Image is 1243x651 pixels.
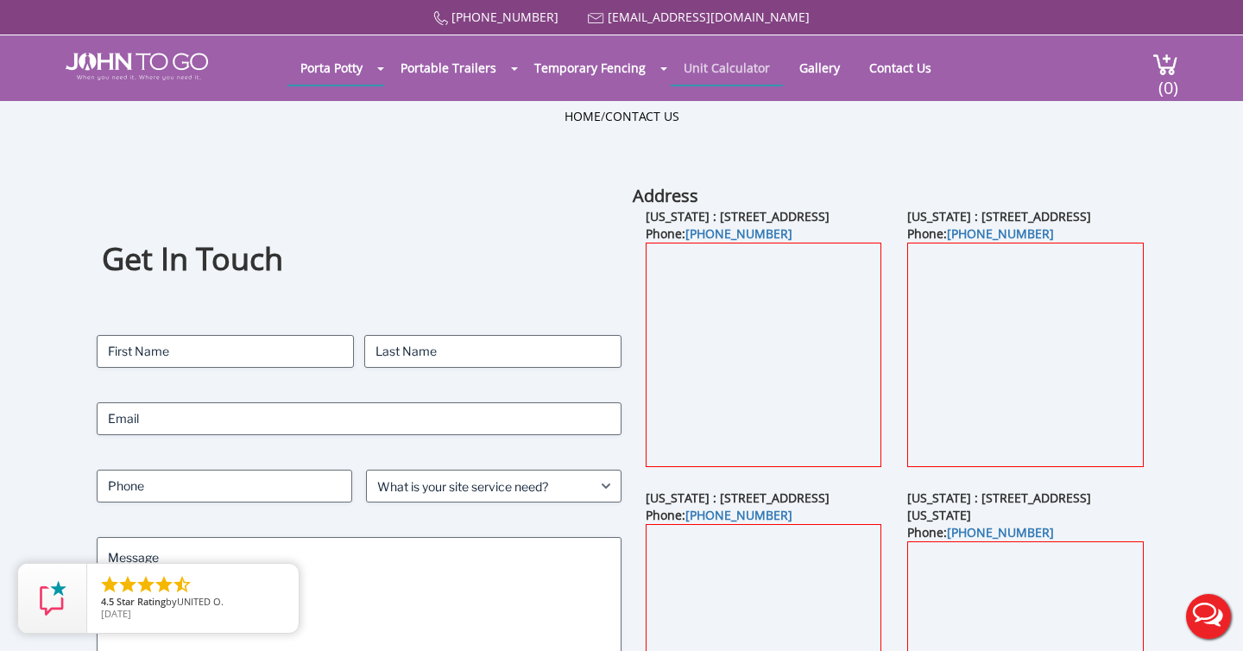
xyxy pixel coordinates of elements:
[786,51,853,85] a: Gallery
[433,11,448,26] img: Call
[565,108,679,125] ul: /
[856,51,944,85] a: Contact Us
[947,524,1054,540] a: [PHONE_NUMBER]
[101,607,131,620] span: [DATE]
[685,507,792,523] a: [PHONE_NUMBER]
[35,581,70,616] img: Review Rating
[907,490,1091,523] b: [US_STATE] : [STREET_ADDRESS][US_STATE]
[102,238,616,281] h1: Get In Touch
[1152,53,1178,76] img: cart a
[907,524,1054,540] b: Phone:
[287,51,375,85] a: Porta Potty
[117,595,166,608] span: Star Rating
[1174,582,1243,651] button: Live Chat
[565,108,601,124] a: Home
[388,51,509,85] a: Portable Trailers
[364,335,621,368] input: Last Name
[101,597,285,609] span: by
[646,490,830,506] b: [US_STATE] : [STREET_ADDRESS]
[646,225,792,242] b: Phone:
[1158,62,1178,99] span: (0)
[947,225,1054,242] a: [PHONE_NUMBER]
[521,51,659,85] a: Temporary Fencing
[101,595,114,608] span: 4.5
[66,53,208,80] img: JOHN to go
[907,208,1091,224] b: [US_STATE] : [STREET_ADDRESS]
[136,574,156,595] li: 
[99,574,120,595] li: 
[154,574,174,595] li: 
[97,402,621,435] input: Email
[633,184,698,207] b: Address
[172,574,192,595] li: 
[97,335,354,368] input: First Name
[117,574,138,595] li: 
[685,225,792,242] a: [PHONE_NUMBER]
[177,595,224,608] span: UNITED O.
[646,208,830,224] b: [US_STATE] : [STREET_ADDRESS]
[97,470,352,502] input: Phone
[608,9,810,25] a: [EMAIL_ADDRESS][DOMAIN_NAME]
[646,507,792,523] b: Phone:
[671,51,783,85] a: Unit Calculator
[907,225,1054,242] b: Phone:
[588,13,604,24] img: Mail
[605,108,679,124] a: Contact Us
[451,9,558,25] a: [PHONE_NUMBER]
